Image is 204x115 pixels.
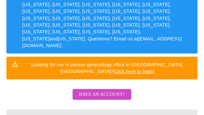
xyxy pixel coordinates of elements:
button: Have an account? [73,89,131,100]
a: Click here to login! [114,69,154,74]
span: Have an account? [79,91,125,99]
div: Looking for our in person gynecology office in [GEOGRAPHIC_DATA], [GEOGRAPHIC_DATA]? [22,59,192,78]
a: Have an account? [71,96,133,102]
em: [EMAIL_ADDRESS][DOMAIN_NAME] [22,36,182,48]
